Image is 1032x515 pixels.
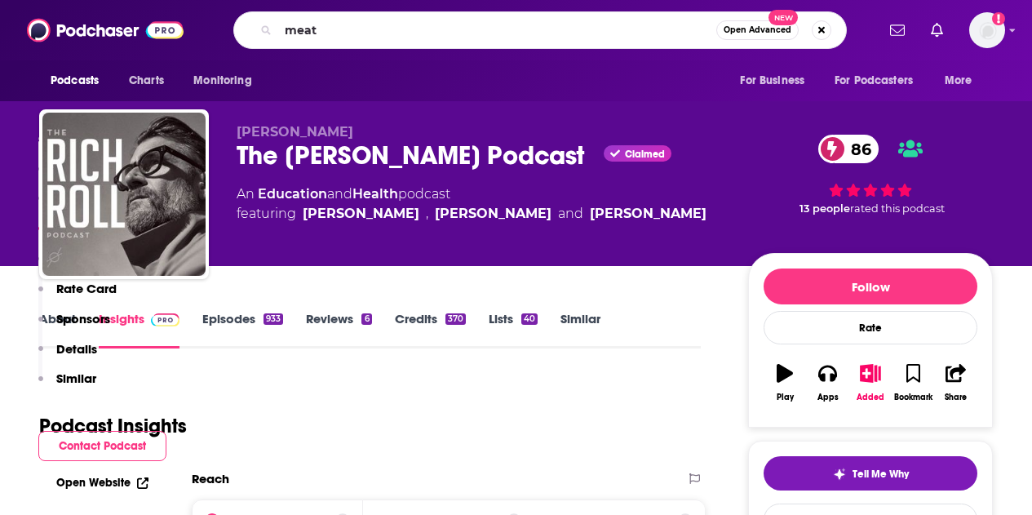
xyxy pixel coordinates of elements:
[777,393,794,402] div: Play
[327,186,352,202] span: and
[935,353,977,412] button: Share
[892,353,934,412] button: Bookmark
[824,65,937,96] button: open menu
[233,11,847,49] div: Search podcasts, credits, & more...
[818,135,879,163] a: 86
[51,69,99,92] span: Podcasts
[969,12,1005,48] button: Show profile menu
[521,313,538,325] div: 40
[748,124,993,225] div: 86 13 peoplerated this podcast
[764,456,977,491] button: tell me why sparkleTell Me Why
[435,204,551,224] a: Adam Skolnick
[38,311,110,341] button: Sponsors
[306,311,371,349] a: Reviews6
[799,202,850,215] span: 13 people
[853,468,909,481] span: Tell Me Why
[558,204,583,224] span: and
[729,65,825,96] button: open menu
[924,16,950,44] a: Show notifications dropdown
[237,124,353,140] span: [PERSON_NAME]
[849,353,892,412] button: Added
[625,150,665,158] span: Claimed
[56,371,96,386] p: Similar
[264,313,283,325] div: 933
[192,471,229,486] h2: Reach
[764,269,977,304] button: Follow
[764,353,806,412] button: Play
[857,393,884,402] div: Added
[202,311,283,349] a: Episodes933
[969,12,1005,48] img: User Profile
[992,12,1005,25] svg: Add a profile image
[182,65,272,96] button: open menu
[38,341,97,371] button: Details
[768,10,798,25] span: New
[39,65,120,96] button: open menu
[590,204,706,224] a: Dr. Lisa Damour
[716,20,799,40] button: Open AdvancedNew
[193,69,251,92] span: Monitoring
[56,476,148,490] a: Open Website
[278,17,716,43] input: Search podcasts, credits, & more...
[806,353,848,412] button: Apps
[27,15,184,46] img: Podchaser - Follow, Share and Rate Podcasts
[489,311,538,349] a: Lists40
[395,311,466,349] a: Credits370
[835,69,913,92] span: For Podcasters
[969,12,1005,48] span: Logged in as SarahCBreivogel
[237,184,706,224] div: An podcast
[42,113,206,276] img: The Rich Roll Podcast
[884,16,911,44] a: Show notifications dropdown
[850,202,945,215] span: rated this podcast
[352,186,398,202] a: Health
[933,65,993,96] button: open menu
[740,69,804,92] span: For Business
[426,204,428,224] span: ,
[445,313,466,325] div: 370
[118,65,174,96] a: Charts
[724,26,791,34] span: Open Advanced
[764,311,977,344] div: Rate
[835,135,879,163] span: 86
[258,186,327,202] a: Education
[833,468,846,481] img: tell me why sparkle
[38,431,166,461] button: Contact Podcast
[56,311,110,326] p: Sponsors
[894,393,932,402] div: Bookmark
[361,313,371,325] div: 6
[237,204,706,224] span: featuring
[945,69,972,92] span: More
[56,341,97,357] p: Details
[945,393,967,402] div: Share
[817,393,839,402] div: Apps
[129,69,164,92] span: Charts
[303,204,419,224] a: Rich Roll
[38,371,96,401] button: Similar
[560,311,600,349] a: Similar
